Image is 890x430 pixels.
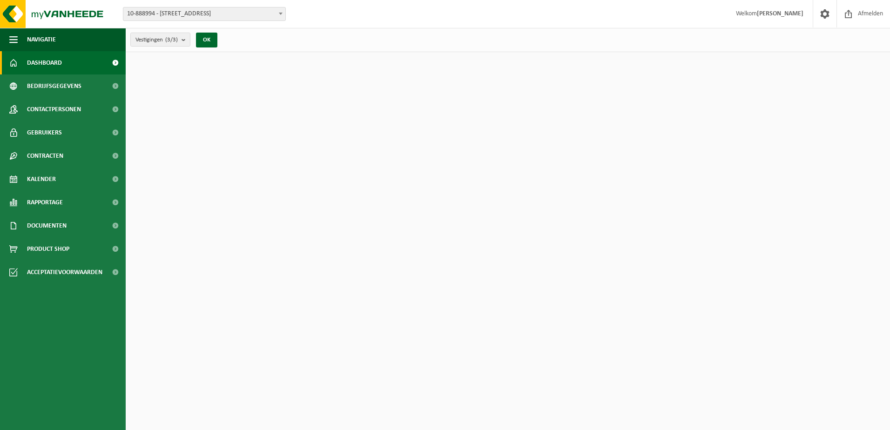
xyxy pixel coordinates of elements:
[27,28,56,51] span: Navigatie
[27,237,69,261] span: Product Shop
[27,168,56,191] span: Kalender
[27,191,63,214] span: Rapportage
[27,121,62,144] span: Gebruikers
[27,214,67,237] span: Documenten
[165,37,178,43] count: (3/3)
[757,10,803,17] strong: [PERSON_NAME]
[27,74,81,98] span: Bedrijfsgegevens
[27,51,62,74] span: Dashboard
[123,7,286,21] span: 10-888994 - VIPACK NV - 8710 WIELSBEKE, MEULEBEEKSESTRAAT 51
[196,33,217,47] button: OK
[123,7,285,20] span: 10-888994 - VIPACK NV - 8710 WIELSBEKE, MEULEBEEKSESTRAAT 51
[27,144,63,168] span: Contracten
[27,98,81,121] span: Contactpersonen
[135,33,178,47] span: Vestigingen
[130,33,190,47] button: Vestigingen(3/3)
[27,261,102,284] span: Acceptatievoorwaarden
